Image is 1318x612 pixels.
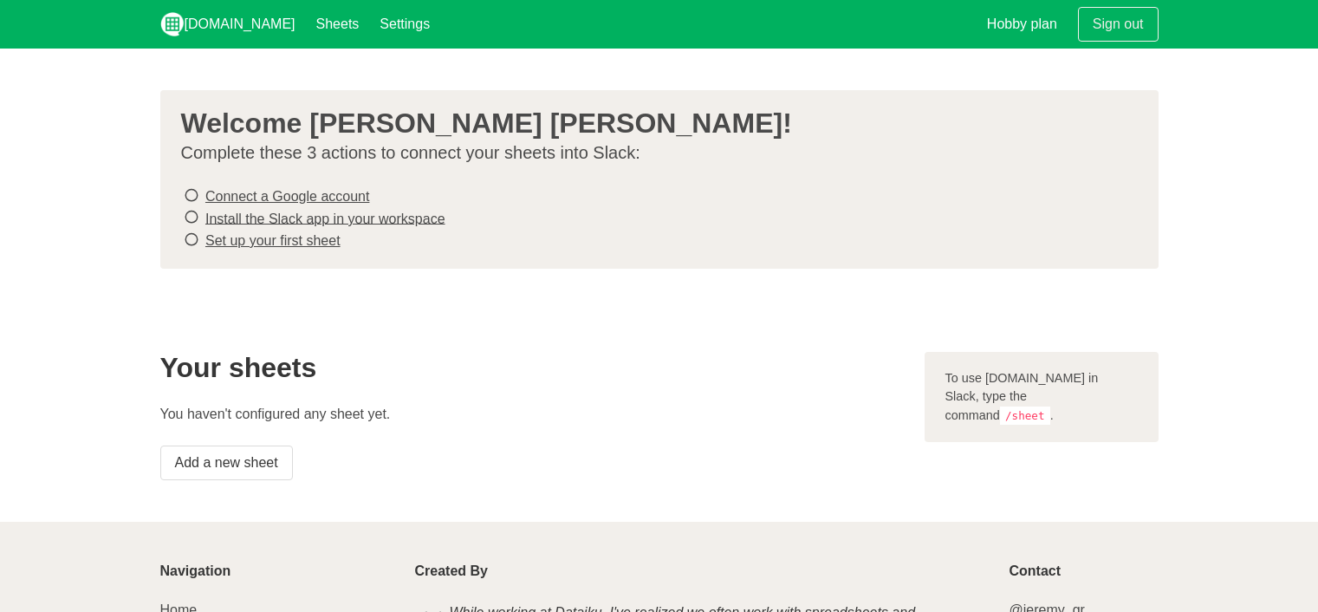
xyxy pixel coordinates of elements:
h2: Your sheets [160,352,904,383]
p: Contact [1009,563,1158,579]
a: Install the Slack app in your workspace [205,211,445,225]
p: Created By [415,563,989,579]
a: Add a new sheet [160,446,293,480]
a: Connect a Google account [205,189,369,204]
p: You haven't configured any sheet yet. [160,404,904,425]
p: Navigation [160,563,394,579]
h3: Welcome [PERSON_NAME] [PERSON_NAME]! [181,107,1124,139]
div: To use [DOMAIN_NAME] in Slack, type the command . [925,352,1159,443]
p: Complete these 3 actions to connect your sheets into Slack: [181,142,1124,164]
a: Sign out [1078,7,1159,42]
a: Set up your first sheet [205,233,341,248]
img: logo_v2_white.png [160,12,185,36]
code: /sheet [1000,407,1050,425]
